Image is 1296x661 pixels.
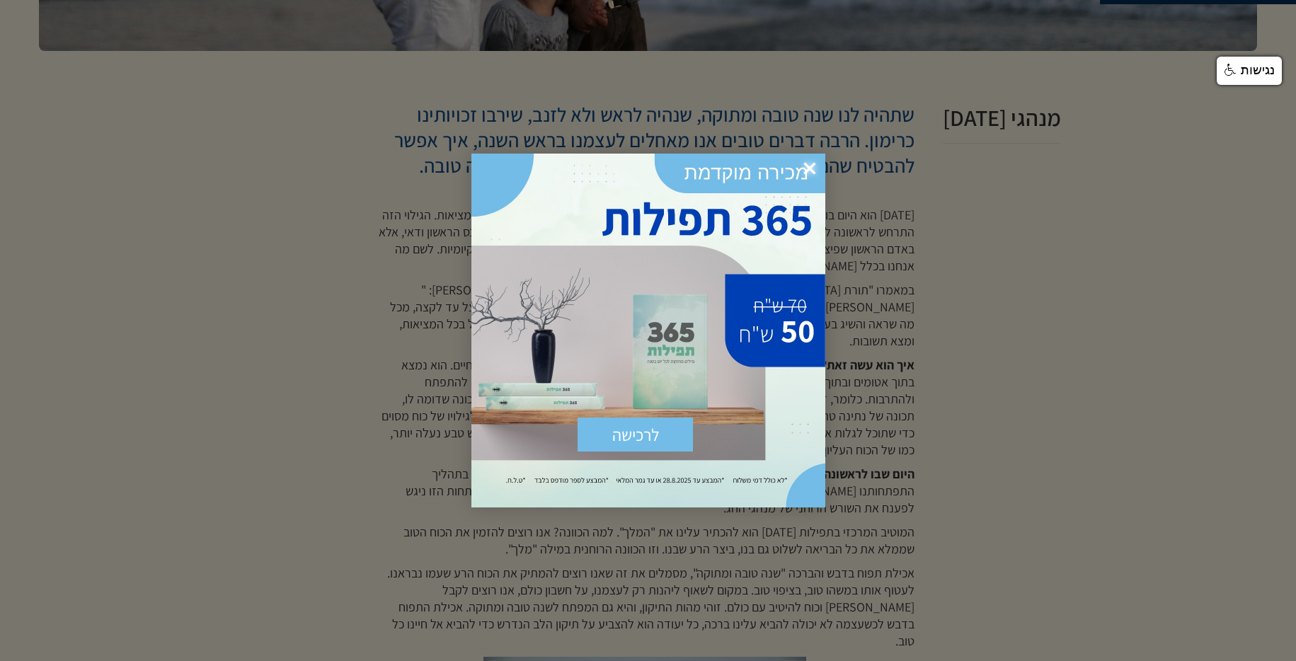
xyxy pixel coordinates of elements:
a: נגישות [1217,57,1282,85]
span: נגישות [1241,63,1275,77]
div: שלח [578,418,693,452]
span: × [794,154,825,185]
img: נגישות [1225,64,1237,76]
div: סגור פופאפ [794,154,825,185]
